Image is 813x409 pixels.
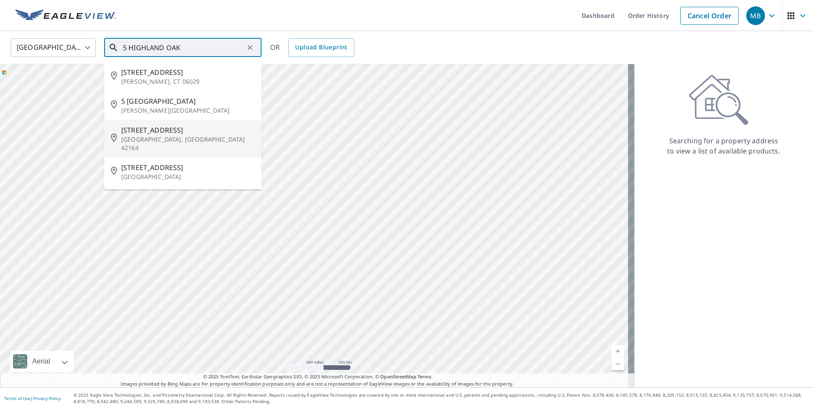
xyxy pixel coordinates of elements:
[121,77,255,86] p: [PERSON_NAME], CT 06029
[4,395,31,401] a: Terms of Use
[121,162,255,173] span: [STREET_ADDRESS]
[4,396,61,401] p: |
[746,6,765,25] div: MB
[121,125,255,135] span: [STREET_ADDRESS]
[33,395,61,401] a: Privacy Policy
[667,136,781,156] p: Searching for a property address to view a list of available products.
[15,9,116,22] img: EV Logo
[611,345,624,358] a: Current Level 5, Zoom In
[74,392,809,405] p: © 2025 Eagle View Technologies, Inc. and Pictometry International Corp. All Rights Reserved. Repo...
[121,173,255,181] p: [GEOGRAPHIC_DATA]
[123,36,244,60] input: Search by address or latitude-longitude
[30,351,53,372] div: Aerial
[11,36,96,60] div: [GEOGRAPHIC_DATA]
[203,373,432,381] span: © 2025 TomTom, Earthstar Geographics SIO, © 2025 Microsoft Corporation, ©
[121,106,255,115] p: [PERSON_NAME][GEOGRAPHIC_DATA]
[680,7,739,25] a: Cancel Order
[611,358,624,370] a: Current Level 5, Zoom Out
[380,373,416,380] a: OpenStreetMap
[418,373,432,380] a: Terms
[121,135,255,152] p: [GEOGRAPHIC_DATA], [GEOGRAPHIC_DATA] 42164
[288,38,354,57] a: Upload Blueprint
[121,67,255,77] span: [STREET_ADDRESS]
[10,351,74,372] div: Aerial
[295,42,347,53] span: Upload Blueprint
[244,42,256,54] button: Clear
[121,96,255,106] span: 5 [GEOGRAPHIC_DATA]
[270,38,354,57] div: OR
